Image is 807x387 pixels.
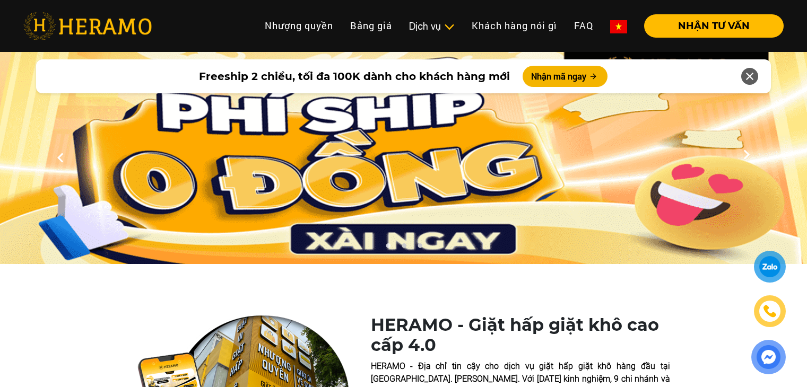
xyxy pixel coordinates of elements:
[463,14,566,37] a: Khách hàng nói gì
[636,21,784,31] a: NHẬN TƯ VẤN
[756,297,784,326] a: phone-icon
[342,14,401,37] a: Bảng giá
[409,19,455,33] div: Dịch vụ
[398,243,409,253] button: 2
[444,22,455,32] img: subToggleIcon
[371,315,670,356] h1: HERAMO - Giặt hấp giặt khô cao cấp 4.0
[414,243,425,253] button: 3
[566,14,602,37] a: FAQ
[610,20,627,33] img: vn-flag.png
[644,14,784,38] button: NHẬN TƯ VẤN
[523,66,608,87] button: Nhận mã ngay
[383,243,393,253] button: 1
[23,12,152,40] img: heramo-logo.png
[199,68,510,84] span: Freeship 2 chiều, tối đa 100K dành cho khách hàng mới
[256,14,342,37] a: Nhượng quyền
[764,305,776,317] img: phone-icon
